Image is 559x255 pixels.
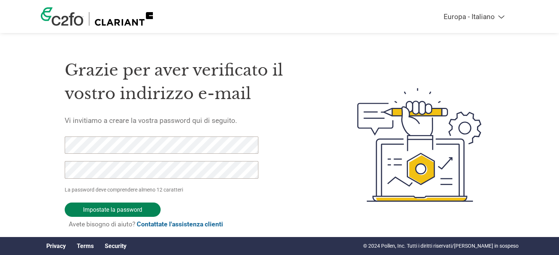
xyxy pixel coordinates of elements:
h1: Grazie per aver verificato il vostro indirizzo e-mail [65,58,323,106]
img: create-password [344,48,495,242]
h5: Vi invitiamo a creare la vostra password qui di seguito. [65,116,323,125]
a: Security [105,243,126,249]
a: Privacy [46,243,66,249]
img: c2fo logo [41,7,83,26]
span: Avete bisogno di aiuto? [69,221,223,228]
a: Terms [77,243,94,249]
input: Impostate la password [65,203,161,217]
p: La password deve comprendere almeno 12 caratteri [65,186,261,194]
p: © 2024 Pollen, Inc. Tutti i diritti riservati/[PERSON_NAME] in sospeso [363,242,519,250]
img: Clariant [95,12,153,26]
a: Contattate l'assistenza clienti [137,221,223,228]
